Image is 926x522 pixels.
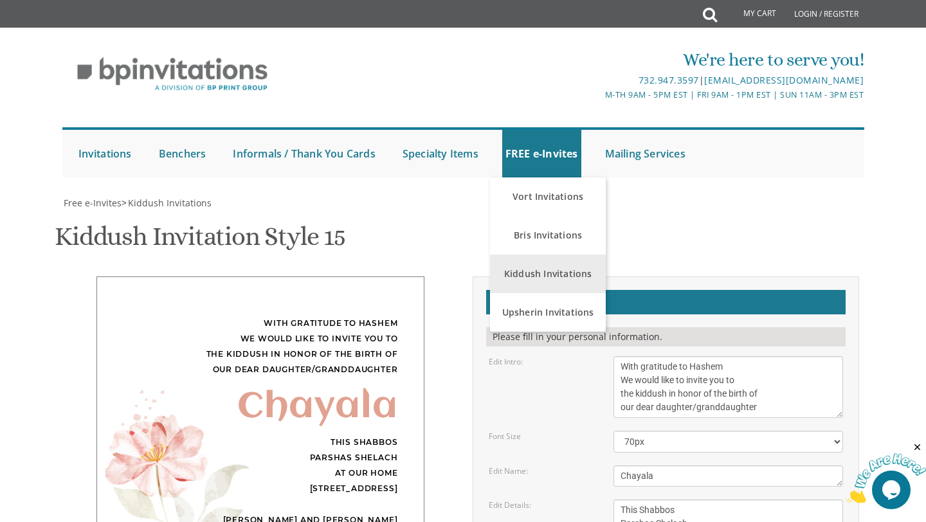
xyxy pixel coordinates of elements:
[75,130,135,177] a: Invitations
[330,73,864,88] div: |
[489,431,521,442] label: Font Size
[330,47,864,73] div: We're here to serve you!
[62,48,283,101] img: BP Invitation Loft
[489,465,528,476] label: Edit Name:
[123,316,398,377] div: With gratitude to Hashem We would like to invite you to the kiddush in honor of the birth of our ...
[846,442,926,503] iframe: chat widget
[62,197,122,209] a: Free e-Invites
[489,500,531,510] label: Edit Details:
[489,356,523,367] label: Edit Intro:
[55,222,345,260] h1: Kiddush Invitation Style 15
[490,177,606,216] a: Vort Invitations
[123,435,398,496] div: This Shabbos Parshas Shelach at our home [STREET_ADDRESS]
[64,197,122,209] span: Free e-Invites
[704,74,864,86] a: [EMAIL_ADDRESS][DOMAIN_NAME]
[230,130,378,177] a: Informals / Thank You Cards
[399,130,482,177] a: Specialty Items
[330,88,864,102] div: M-Th 9am - 5pm EST | Fri 9am - 1pm EST | Sun 11am - 3pm EST
[128,197,212,209] span: Kiddush Invitations
[486,327,846,346] div: Please fill in your personal information.
[613,465,844,487] textarea: Chayala
[639,74,699,86] a: 732.947.3597
[716,1,785,27] a: My Cart
[123,400,398,415] div: Chayala
[490,255,606,293] a: Kiddush Invitations
[490,216,606,255] a: Bris Invitations
[127,197,212,209] a: Kiddush Invitations
[122,197,212,209] span: >
[486,290,846,314] h2: Customizations
[490,293,606,332] a: Upsherin Invitations
[613,356,844,418] textarea: With gratitude to Hashem We would like to invite you to the kiddush in honor of the birth of our ...
[502,130,581,177] a: FREE e-Invites
[602,130,689,177] a: Mailing Services
[156,130,210,177] a: Benchers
